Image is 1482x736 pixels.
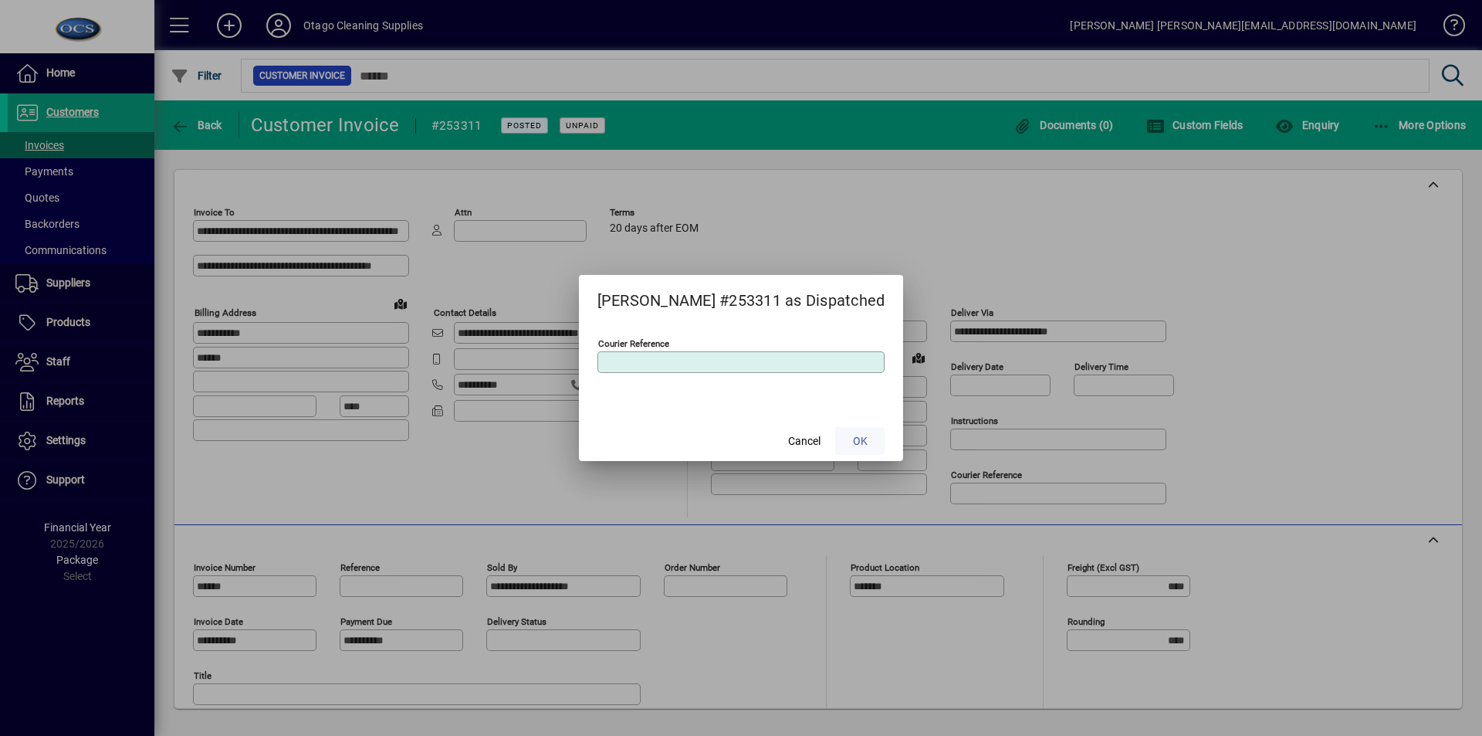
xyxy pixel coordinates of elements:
[835,427,885,455] button: OK
[780,427,829,455] button: Cancel
[853,433,868,449] span: OK
[788,433,821,449] span: Cancel
[598,338,669,349] mat-label: Courier Reference
[579,275,904,320] h2: [PERSON_NAME] #253311 as Dispatched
